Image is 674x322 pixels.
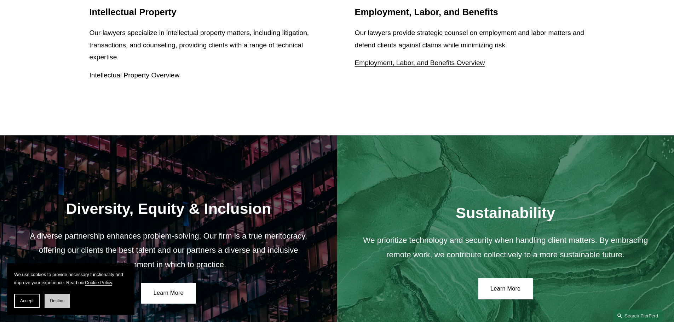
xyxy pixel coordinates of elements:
p: A diverse partnership enhances problem-solving. Our firm is a true meritocracy, offering our clie... [20,229,317,272]
h2: Sustainability [357,204,654,222]
button: Accept [14,294,40,308]
p: We prioritize technology and security when handling client matters. By embracing remote work, we ... [357,233,654,262]
a: Learn More [478,278,533,299]
a: Search this site [613,310,663,322]
h2: Employment, Labor, and Benefits [355,7,585,18]
a: Cookie Policy [85,280,112,285]
a: Intellectual Property Overview [90,71,180,79]
h2: Diversity, Equity & Inclusion [20,199,317,218]
p: We use cookies to provide necessary functionality and improve your experience. Read our . [14,270,127,287]
button: Decline [45,294,70,308]
h2: Intellectual Property [90,7,319,18]
p: Our lawyers specialize in intellectual property matters, including litigation, transactions, and ... [90,27,319,64]
span: Decline [50,298,65,303]
a: Learn More [141,283,196,304]
span: Accept [20,298,34,303]
section: Cookie banner [7,263,134,315]
p: Our lawyers provide strategic counsel on employment and labor matters and defend clients against ... [355,27,585,51]
a: Employment, Labor, and Benefits Overview [355,59,485,66]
